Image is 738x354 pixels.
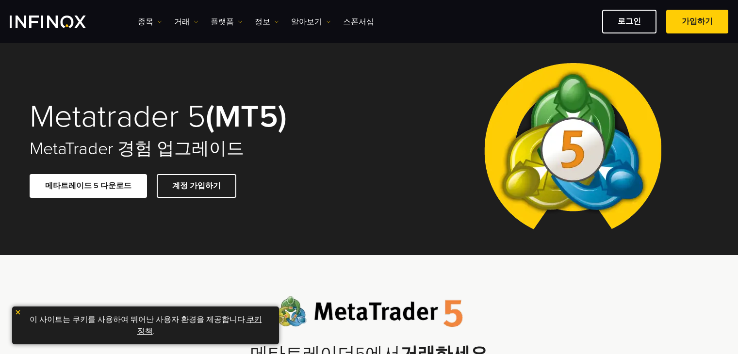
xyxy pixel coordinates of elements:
[602,10,656,33] a: 로그인
[15,309,21,316] img: yellow close icon
[30,174,147,198] a: 메타트레이드 5 다운로드
[17,311,274,339] p: 이 사이트는 쿠키를 사용하여 뛰어난 사용자 환경을 제공합니다. .
[174,16,198,28] a: 거래
[275,296,463,327] img: Meta Trader 5 logo
[211,16,243,28] a: 플랫폼
[30,100,356,133] h1: Metatrader 5
[30,138,356,160] h2: MetaTrader 경험 업그레이드
[138,16,162,28] a: 종목
[206,97,287,136] strong: (MT5)
[666,10,728,33] a: 가입하기
[157,174,236,198] a: 계정 가입하기
[476,43,669,255] img: Meta Trader 5
[10,16,109,28] a: INFINOX Logo
[343,16,374,28] a: 스폰서십
[291,16,331,28] a: 알아보기
[255,16,279,28] a: 정보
